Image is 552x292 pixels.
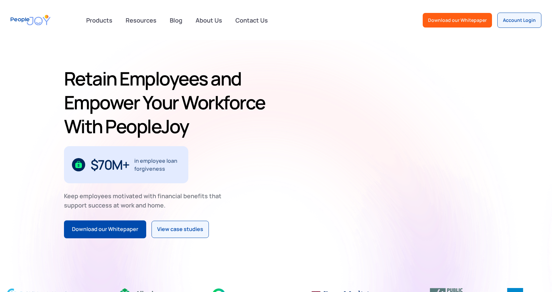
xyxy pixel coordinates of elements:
[152,221,209,238] a: View case studies
[122,13,160,28] a: Resources
[72,225,138,234] div: Download our Whitepaper
[428,17,487,24] div: Download our Whitepaper
[157,225,203,234] div: View case studies
[91,159,129,170] div: $70M+
[192,13,226,28] a: About Us
[423,13,492,28] a: Download our Whitepaper
[64,67,274,138] h1: Retain Employees and Empower Your Workforce With PeopleJoy
[82,14,116,27] div: Products
[64,191,227,210] div: Keep employees motivated with financial benefits that support success at work and home.
[166,13,186,28] a: Blog
[64,146,188,183] div: 1 / 3
[231,13,272,28] a: Contact Us
[64,220,146,238] a: Download our Whitepaper
[503,17,536,24] div: Account Login
[497,13,541,28] a: Account Login
[11,11,50,29] a: home
[134,157,180,173] div: in employee loan forgiveness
